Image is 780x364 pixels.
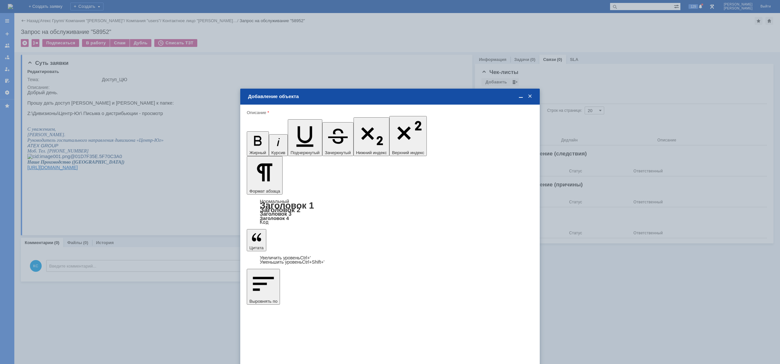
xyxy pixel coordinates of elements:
[389,116,427,156] button: Верхний индекс
[260,206,300,213] a: Заголовок 2
[302,259,325,265] span: Ctrl+Shift+'
[247,256,533,264] div: Цитата
[260,259,325,265] a: Decrease
[325,150,351,155] span: Зачеркнутый
[260,255,311,260] a: Increase
[5,36,27,42] span: уважением
[518,94,524,99] span: Свернуть (Ctrl + M)
[37,42,38,47] span: .
[269,134,288,156] button: Курсив
[247,131,269,156] button: Жирный
[27,36,29,42] span: ,
[249,150,266,155] span: Жирный
[300,255,311,260] span: Ctrl+'
[247,229,266,251] button: Цитата
[354,117,390,156] button: Нижний индекс
[249,245,264,250] span: Цитата
[247,199,533,225] div: Формат абзаца
[356,150,387,155] span: Нижний индекс
[392,150,424,155] span: Верхний индекс
[260,198,289,204] a: Нормальный
[247,156,283,195] button: Формат абзаца
[527,94,533,99] span: Закрыть
[248,94,533,99] div: Добавление объекта
[249,189,280,194] span: Формат абзаца
[247,110,532,115] div: Описание
[290,150,319,155] span: Подчеркнутый
[272,150,286,155] span: Курсив
[247,269,280,305] button: Выровнять по
[322,122,354,156] button: Зачеркнутый
[249,299,277,304] span: Выровнять по
[260,200,314,211] a: Заголовок 1
[260,215,289,221] a: Заголовок 4
[260,211,291,217] a: Заголовок 3
[260,219,269,225] a: Код
[288,119,322,156] button: Подчеркнутый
